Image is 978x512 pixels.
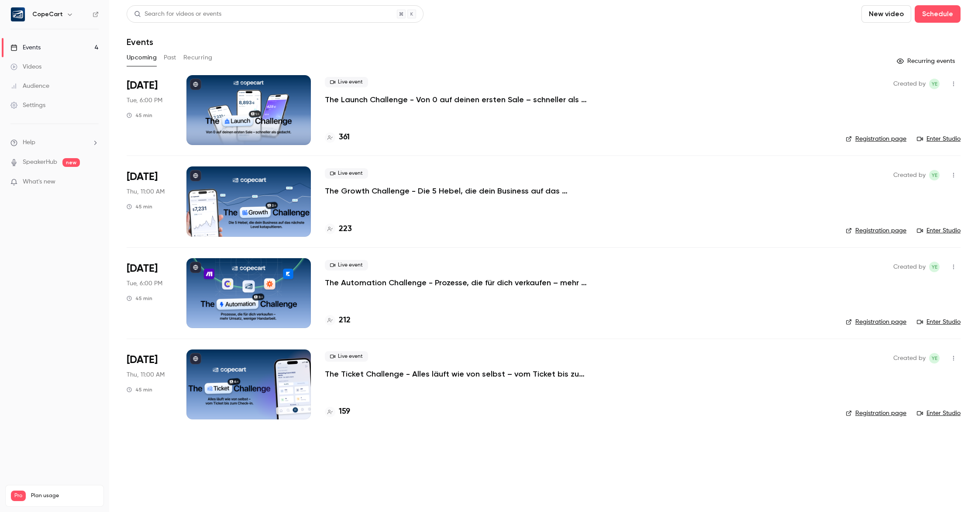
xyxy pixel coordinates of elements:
[127,112,152,119] div: 45 min
[846,135,906,143] a: Registration page
[127,279,162,288] span: Tue, 6:00 PM
[929,262,940,272] span: Yasamin Esfahani
[325,223,352,235] a: 223
[127,170,158,184] span: [DATE]
[325,260,368,270] span: Live event
[893,54,961,68] button: Recurring events
[325,94,587,105] a: The Launch Challenge - Von 0 auf deinen ersten Sale – schneller als gedacht
[127,203,152,210] div: 45 min
[23,138,35,147] span: Help
[127,79,158,93] span: [DATE]
[917,318,961,326] a: Enter Studio
[325,406,350,418] a: 159
[183,51,213,65] button: Recurring
[325,351,368,362] span: Live event
[134,10,221,19] div: Search for videos or events
[932,262,937,272] span: YE
[893,353,926,363] span: Created by
[127,75,172,145] div: Sep 30 Tue, 6:00 PM (Europe/Berlin)
[11,491,26,501] span: Pro
[893,170,926,180] span: Created by
[339,406,350,418] h4: 159
[917,226,961,235] a: Enter Studio
[325,168,368,179] span: Live event
[127,258,172,328] div: Oct 7 Tue, 6:00 PM (Europe/Berlin)
[339,315,351,326] h4: 212
[917,409,961,418] a: Enter Studio
[932,170,937,180] span: YE
[917,135,961,143] a: Enter Studio
[32,10,63,19] h6: CopeCart
[325,277,587,288] a: The Automation Challenge - Prozesse, die für dich verkaufen – mehr Umsatz, weniger Handarbeit
[893,79,926,89] span: Created by
[846,409,906,418] a: Registration page
[164,51,176,65] button: Past
[127,295,152,302] div: 45 min
[846,318,906,326] a: Registration page
[915,5,961,23] button: Schedule
[932,79,937,89] span: YE
[127,96,162,105] span: Tue, 6:00 PM
[31,492,98,499] span: Plan usage
[846,226,906,235] a: Registration page
[929,170,940,180] span: Yasamin Esfahani
[127,386,152,393] div: 45 min
[325,186,587,196] a: The Growth Challenge - Die 5 Hebel, die dein Business auf das nächste Level katapultieren
[127,353,158,367] span: [DATE]
[127,51,157,65] button: Upcoming
[11,7,25,21] img: CopeCart
[339,223,352,235] h4: 223
[127,37,153,47] h1: Events
[127,187,165,196] span: Thu, 11:00 AM
[23,158,57,167] a: SpeakerHub
[127,349,172,419] div: Oct 9 Thu, 11:00 AM (Europe/Berlin)
[929,79,940,89] span: Yasamin Esfahani
[325,369,587,379] a: The Ticket Challenge - Alles läuft wie von selbst – vom Ticket bis zum Check-in
[861,5,911,23] button: New video
[10,101,45,110] div: Settings
[127,262,158,276] span: [DATE]
[10,43,41,52] div: Events
[10,138,99,147] li: help-dropdown-opener
[929,353,940,363] span: Yasamin Esfahani
[325,131,350,143] a: 361
[893,262,926,272] span: Created by
[127,370,165,379] span: Thu, 11:00 AM
[10,82,49,90] div: Audience
[325,77,368,87] span: Live event
[127,166,172,236] div: Oct 2 Thu, 11:00 AM (Europe/Berlin)
[339,131,350,143] h4: 361
[932,353,937,363] span: YE
[23,177,55,187] span: What's new
[10,62,41,71] div: Videos
[325,315,351,326] a: 212
[62,158,80,167] span: new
